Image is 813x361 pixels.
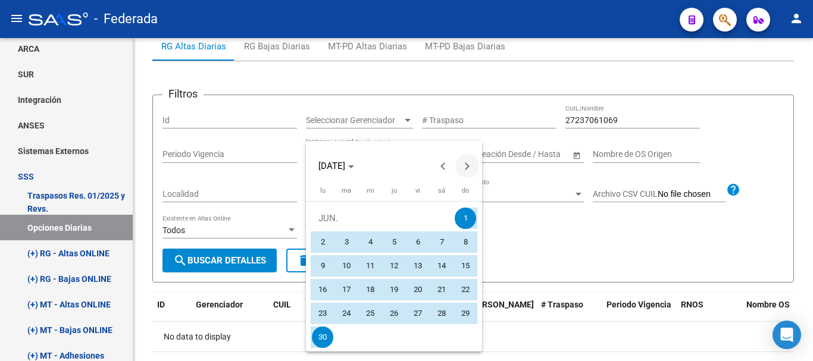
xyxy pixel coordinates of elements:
span: 30 [312,327,333,348]
span: 20 [407,279,429,300]
span: 17 [336,279,357,300]
span: ma [342,187,351,194]
button: 29 de junio de 2025 [454,302,477,325]
span: 25 [359,303,381,324]
button: 19 de junio de 2025 [382,278,406,302]
button: 23 de junio de 2025 [311,302,334,325]
span: 9 [312,255,333,277]
button: 3 de junio de 2025 [334,230,358,254]
span: [DATE] [318,161,345,171]
span: 6 [407,231,429,253]
span: 16 [312,279,333,300]
button: 26 de junio de 2025 [382,302,406,325]
span: 27 [407,303,429,324]
span: 24 [336,303,357,324]
button: 11 de junio de 2025 [358,254,382,278]
button: 21 de junio de 2025 [430,278,454,302]
button: 10 de junio de 2025 [334,254,358,278]
button: 16 de junio de 2025 [311,278,334,302]
button: 1 de junio de 2025 [454,206,477,230]
button: 2 de junio de 2025 [311,230,334,254]
button: 24 de junio de 2025 [334,302,358,325]
span: 28 [431,303,452,324]
button: 28 de junio de 2025 [430,302,454,325]
span: 14 [431,255,452,277]
button: 18 de junio de 2025 [358,278,382,302]
button: 12 de junio de 2025 [382,254,406,278]
button: 20 de junio de 2025 [406,278,430,302]
span: 4 [359,231,381,253]
button: 6 de junio de 2025 [406,230,430,254]
span: do [462,187,469,194]
span: 12 [383,255,405,277]
button: 15 de junio de 2025 [454,254,477,278]
span: 7 [431,231,452,253]
button: 17 de junio de 2025 [334,278,358,302]
span: 29 [455,303,476,324]
span: 23 [312,303,333,324]
button: Next month [455,154,479,178]
button: 7 de junio de 2025 [430,230,454,254]
span: 8 [455,231,476,253]
span: lu [320,187,326,194]
span: 26 [383,303,405,324]
button: 9 de junio de 2025 [311,254,334,278]
span: ju [392,187,397,194]
span: mi [367,187,374,194]
span: 13 [407,255,429,277]
button: 14 de junio de 2025 [430,254,454,278]
span: 11 [359,255,381,277]
span: 10 [336,255,357,277]
span: vi [415,187,420,194]
button: 4 de junio de 2025 [358,230,382,254]
span: sá [438,187,445,194]
button: 27 de junio de 2025 [406,302,430,325]
span: 2 [312,231,333,253]
span: 21 [431,279,452,300]
button: 13 de junio de 2025 [406,254,430,278]
button: Choose month and year [314,155,359,177]
td: JUN. [311,206,454,230]
span: 18 [359,279,381,300]
button: 5 de junio de 2025 [382,230,406,254]
div: Open Intercom Messenger [773,321,801,349]
span: 15 [455,255,476,277]
button: Previous month [431,154,455,178]
button: 22 de junio de 2025 [454,278,477,302]
span: 22 [455,279,476,300]
span: 19 [383,279,405,300]
button: 8 de junio de 2025 [454,230,477,254]
span: 5 [383,231,405,253]
button: 30 de junio de 2025 [311,325,334,349]
span: 3 [336,231,357,253]
span: 1 [455,208,476,229]
button: 25 de junio de 2025 [358,302,382,325]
